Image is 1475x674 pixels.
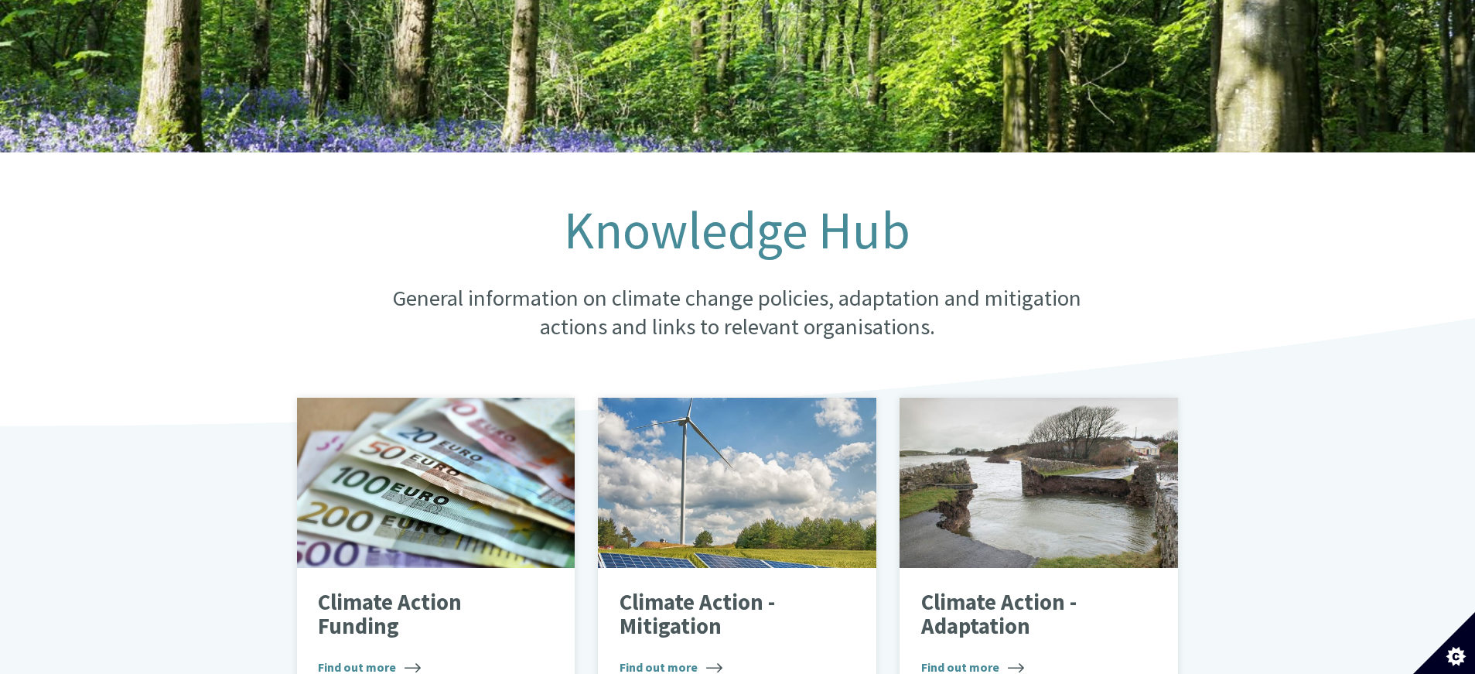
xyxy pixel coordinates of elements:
button: Set cookie preferences [1413,612,1475,674]
p: Climate Action Funding [318,590,531,639]
p: Climate Action - Mitigation [620,590,832,639]
p: Climate Action - Adaptation [921,590,1134,639]
p: General information on climate change policies, adaptation and mitigation actions and links to re... [362,284,1112,342]
h1: Knowledge Hub [362,202,1112,259]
